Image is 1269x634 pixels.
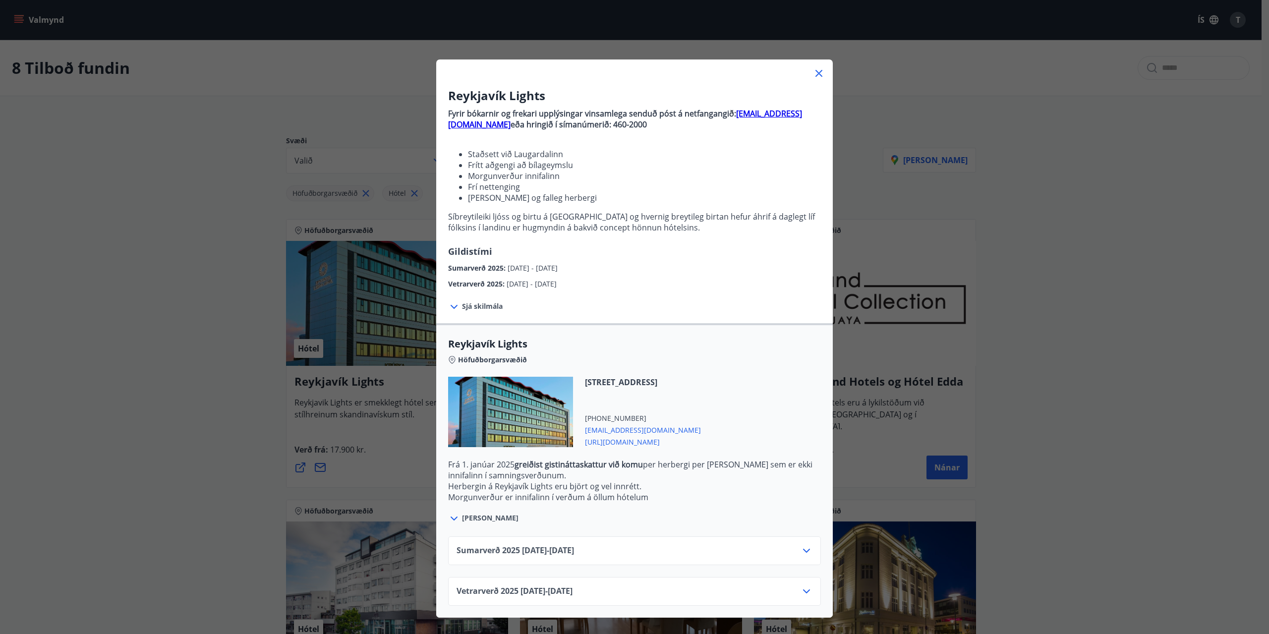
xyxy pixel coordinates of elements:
p: Herbergin á Reykjavík Lights eru björt og vel innrétt. [448,481,821,492]
p: Síbreytileiki ljóss og birtu á [GEOGRAPHIC_DATA] og hvernig breytileg birtan hefur áhrif á dagleg... [448,211,821,233]
span: [PHONE_NUMBER] [585,413,701,423]
span: Sumarverð 2025 : [448,263,508,273]
li: Frí nettenging [468,181,821,192]
li: Frítt aðgengi að bílageymslu [468,160,821,171]
span: [PERSON_NAME] [462,513,519,523]
span: Sumarverð 2025 [DATE] - [DATE] [457,545,574,557]
strong: Fyrir bókarnir og frekari upplýsingar vinsamlega senduð póst á netfangangið: [448,108,736,119]
p: Frá 1. janúar 2025 per herbergi per [PERSON_NAME] sem er ekki innifalinn í samningsverðunum. [448,459,821,481]
span: [DATE] - [DATE] [508,263,558,273]
li: Staðsett við Laugardalinn [468,149,821,160]
span: [DATE] - [DATE] [507,279,557,288]
li: [PERSON_NAME] og falleg herbergi [468,192,821,203]
span: Gildistími [448,245,492,257]
h3: Reykjavík Lights [448,87,821,104]
span: Höfuðborgarsvæðið [458,355,527,365]
span: Vetrarverð 2025 [DATE] - [DATE] [457,585,573,597]
p: Morgunverður er innifalinn í verðum á öllum hótelum [448,492,821,503]
span: Sjá skilmála [462,301,503,311]
a: [EMAIL_ADDRESS][DOMAIN_NAME] [448,108,802,130]
span: Vetrarverð 2025 : [448,279,507,288]
span: Reykjavík Lights [448,337,821,351]
li: Morgunverður innifalinn [468,171,821,181]
strong: greiðist gistináttaskattur við komu [515,459,643,470]
span: [EMAIL_ADDRESS][DOMAIN_NAME] [585,423,701,435]
span: [STREET_ADDRESS] [585,377,701,388]
strong: eða hringið í símanúmerið: 460-2000 [511,119,647,130]
span: [URL][DOMAIN_NAME] [585,435,701,447]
